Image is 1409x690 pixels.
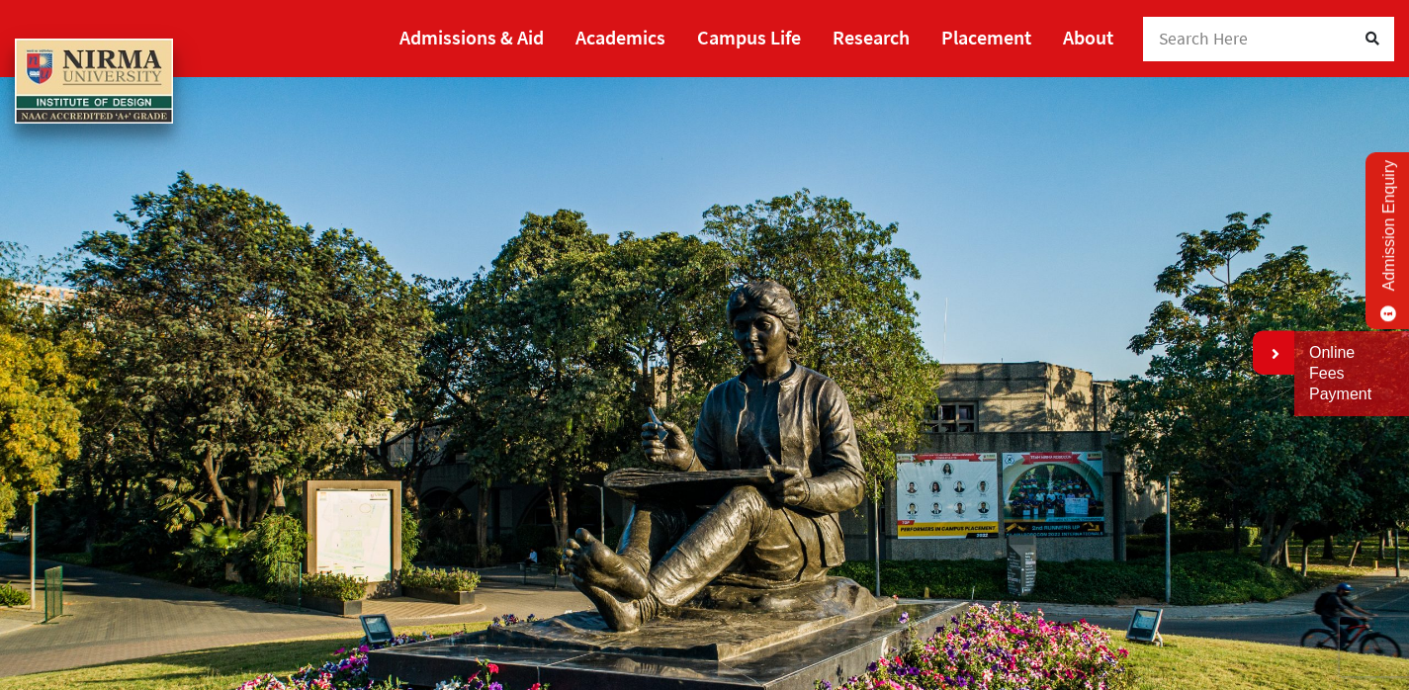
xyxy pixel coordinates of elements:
span: Search Here [1159,28,1249,49]
a: Placement [941,17,1031,57]
a: Research [833,17,910,57]
a: Campus Life [697,17,801,57]
a: About [1063,17,1113,57]
a: Admissions & Aid [399,17,544,57]
img: main_logo [15,39,173,124]
a: Online Fees Payment [1309,343,1394,404]
a: Academics [575,17,665,57]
